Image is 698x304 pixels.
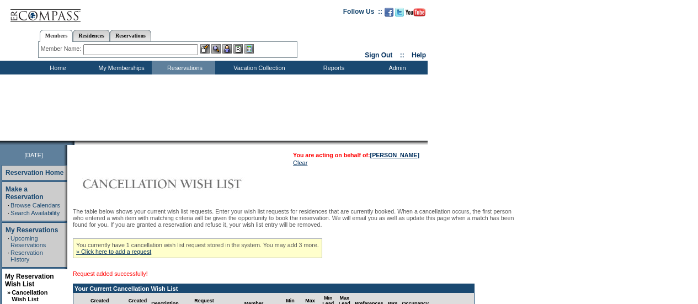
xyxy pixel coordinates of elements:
img: b_edit.gif [200,44,210,54]
img: Cancellation Wish List [73,173,294,195]
td: · [8,210,9,216]
a: Search Availability [10,210,60,216]
a: Clear [293,159,307,166]
a: Sign Out [365,51,392,59]
img: Subscribe to our YouTube Channel [406,8,425,17]
div: Member Name: [41,44,83,54]
a: [PERSON_NAME] [370,152,419,158]
td: Home [25,61,88,74]
a: My Reservations [6,226,58,234]
td: Admin [364,61,428,74]
img: Impersonate [222,44,232,54]
img: Reservations [233,44,243,54]
a: Residences [73,30,110,41]
td: Follow Us :: [343,7,382,20]
span: [DATE] [24,152,43,158]
b: » [7,289,10,296]
td: · [8,235,9,248]
a: » Click here to add a request [76,248,151,255]
td: Reservations [152,61,215,74]
a: Cancellation Wish List [12,289,47,302]
a: Subscribe to our YouTube Channel [406,11,425,18]
img: blank.gif [74,141,76,145]
span: You are acting on behalf of: [293,152,419,158]
td: Vacation Collection [215,61,301,74]
img: b_calculator.gif [244,44,254,54]
a: Help [412,51,426,59]
a: Reservations [110,30,151,41]
td: Your Current Cancellation Wish List [73,284,474,293]
div: You currently have 1 cancellation wish list request stored in the system. You may add 3 more. [73,238,322,258]
td: · [8,202,9,209]
img: Become our fan on Facebook [385,8,393,17]
a: Reservation History [10,249,43,263]
a: Follow us on Twitter [395,11,404,18]
a: Reservation Home [6,169,63,177]
a: Make a Reservation [6,185,44,201]
a: Become our fan on Facebook [385,11,393,18]
td: My Memberships [88,61,152,74]
a: My Reservation Wish List [5,273,54,288]
td: Reports [301,61,364,74]
span: :: [400,51,404,59]
img: View [211,44,221,54]
a: Upcoming Reservations [10,235,46,248]
td: · [8,249,9,263]
span: Request added successfully! [73,270,148,277]
a: Members [40,30,73,42]
a: Browse Calendars [10,202,60,209]
img: Follow us on Twitter [395,8,404,17]
img: promoShadowLeftCorner.gif [71,141,74,145]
